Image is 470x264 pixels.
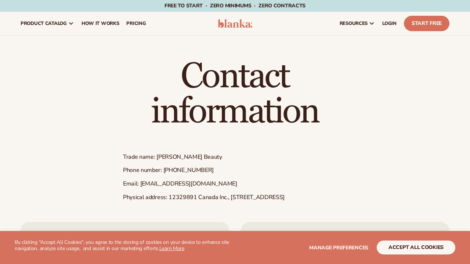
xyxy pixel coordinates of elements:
[382,21,397,26] span: LOGIN
[218,19,252,28] img: logo
[78,12,123,35] a: How It Works
[126,21,146,26] span: pricing
[309,241,368,254] button: Manage preferences
[159,245,184,252] a: Learn More
[17,12,78,35] a: product catalog
[21,21,67,26] span: product catalog
[309,244,368,251] span: Manage preferences
[377,241,455,254] button: accept all cookies
[82,21,119,26] span: How It Works
[164,2,305,9] span: Free to start · ZERO minimums · ZERO contracts
[336,12,379,35] a: resources
[123,194,347,201] p: Physical address: 12329891 Canada Inc., [STREET_ADDRESS]
[379,12,400,35] a: LOGIN
[123,12,149,35] a: pricing
[340,21,368,26] span: resources
[123,180,347,188] p: Email: [EMAIL_ADDRESS][DOMAIN_NAME]
[123,166,347,174] p: Phone number: [PHONE_NUMBER]
[123,59,347,129] h1: Contact information
[404,16,449,31] a: Start Free
[123,153,347,161] p: Trade name: [PERSON_NAME] Beauty
[15,239,235,252] p: By clicking "Accept All Cookies", you agree to the storing of cookies on your device to enhance s...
